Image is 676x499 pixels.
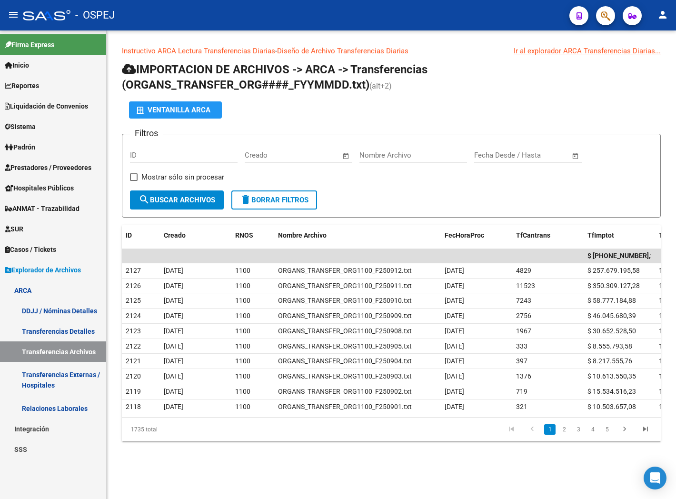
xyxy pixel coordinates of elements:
span: 10 [659,282,666,289]
datatable-header-cell: TfCantrans [512,225,584,246]
span: (alt+2) [369,81,392,90]
span: ORGANS_TRANSFER_ORG1100_F250910.txt [278,297,412,304]
span: 2756 [516,312,531,319]
span: 2120 [126,372,141,380]
span: [DATE] [445,342,464,350]
span: Firma Express [5,40,54,50]
span: [DATE] [164,372,183,380]
span: $ 58.777.184,88 [587,297,636,304]
span: ORGANS_TRANSFER_ORG1100_F250908.txt [278,327,412,335]
span: [DATE] [445,312,464,319]
li: page 3 [571,421,586,438]
div: Ventanilla ARCA [137,101,214,119]
datatable-header-cell: ID [122,225,160,246]
span: RNOS [235,231,253,239]
div: 1735 total [122,418,228,441]
span: Creado [164,231,186,239]
span: [DATE] [164,357,183,365]
span: 1100 [235,342,250,350]
span: [DATE] [164,403,183,410]
span: [DATE] [445,357,464,365]
span: [DATE] [445,282,464,289]
span: ANMAT - Trazabilidad [5,203,80,214]
span: Sistema [5,121,36,132]
mat-icon: menu [8,9,19,20]
a: Diseño de Archivo Transferencias Diarias [277,47,408,55]
span: Prestadores / Proveedores [5,162,91,173]
span: 1967 [516,327,531,335]
span: 10 [659,372,666,380]
datatable-header-cell: RNOS [231,225,274,246]
span: 1100 [235,388,250,395]
span: Borrar Filtros [240,196,308,204]
a: 5 [601,424,613,435]
span: ID [126,231,132,239]
a: 4 [587,424,598,435]
span: 1100 [235,312,250,319]
span: [DATE] [445,372,464,380]
span: [DATE] [445,403,464,410]
a: go to previous page [523,424,541,435]
span: 2119 [126,388,141,395]
span: 10 [659,357,666,365]
span: Hospitales Públicos [5,183,74,193]
span: $ 15.534.516,23 [587,388,636,395]
li: page 1 [543,421,557,438]
span: $ 8.217.555,76 [587,357,632,365]
span: [DATE] [164,342,183,350]
a: 2 [558,424,570,435]
span: - OSPEJ [75,5,115,26]
span: 719 [516,388,527,395]
span: 2124 [126,312,141,319]
span: $ 30.652.528,50 [587,327,636,335]
span: 4829 [516,267,531,274]
span: 321 [516,403,527,410]
span: ORGANS_TRANSFER_ORG1100_F250905.txt [278,342,412,350]
span: 2118 [126,403,141,410]
span: $ 10.503.657,08 [587,403,636,410]
span: 2125 [126,297,141,304]
mat-icon: search [139,194,150,205]
input: Fecha fin [521,151,567,160]
input: Fecha fin [292,151,338,160]
span: [DATE] [164,312,183,319]
span: 1376 [516,372,531,380]
span: [DATE] [164,327,183,335]
a: go to first page [502,424,520,435]
span: [DATE] [445,388,464,395]
span: 1100 [235,403,250,410]
span: ORGANS_TRANSFER_ORG1100_F250903.txt [278,372,412,380]
span: Reportes [5,80,39,91]
li: page 2 [557,421,571,438]
span: 10 [659,327,666,335]
span: $ 46.045.680,39 [587,312,636,319]
input: Fecha inicio [474,151,513,160]
span: $ 257.679.195,58 [587,267,640,274]
input: Fecha inicio [245,151,283,160]
span: ORGANS_TRANSFER_ORG1100_F250901.txt [278,403,412,410]
span: Casos / Tickets [5,244,56,255]
span: Buscar Archivos [139,196,215,204]
button: Ventanilla ARCA [129,101,222,119]
a: 3 [573,424,584,435]
span: [DATE] [164,267,183,274]
span: IMPORTACION DE ARCHIVOS -> ARCA -> Transferencias (ORGANS_TRANSFER_ORG####_FYYMMDD.txt) [122,63,427,91]
div: Ir al explorador ARCA Transferencias Diarias... [514,46,661,56]
span: 10 [659,267,666,274]
a: go to last page [636,424,655,435]
span: ORGANS_TRANSFER_ORG1100_F250909.txt [278,312,412,319]
span: 2123 [126,327,141,335]
datatable-header-cell: TfImptot [584,225,655,246]
li: page 5 [600,421,614,438]
datatable-header-cell: Nombre Archivo [274,225,441,246]
span: $ 10.613.550,35 [587,372,636,380]
p: - [122,46,661,56]
span: 10 [659,388,666,395]
div: Open Intercom Messenger [644,467,666,489]
span: ORGANS_TRANSFER_ORG1100_F250902.txt [278,388,412,395]
datatable-header-cell: Creado [160,225,231,246]
span: 11523 [516,282,535,289]
a: Instructivo ARCA Lectura Transferencias Diarias [122,47,275,55]
span: 7243 [516,297,531,304]
span: 333 [516,342,527,350]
